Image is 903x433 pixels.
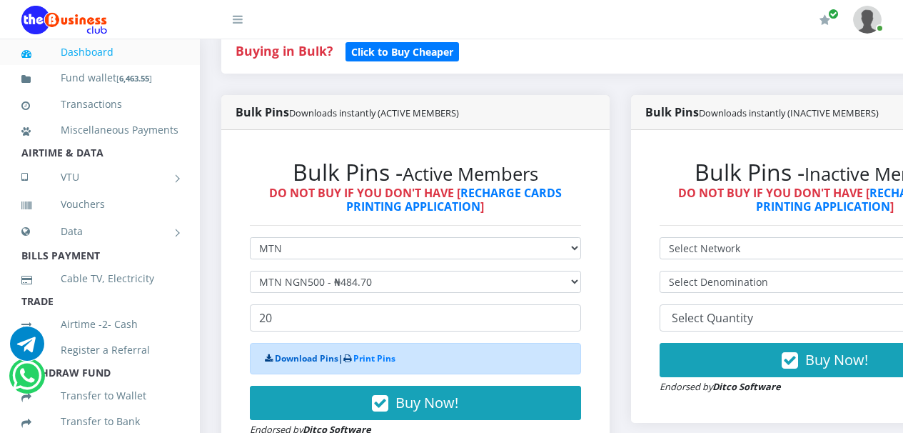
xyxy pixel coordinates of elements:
[119,73,149,84] b: 6,463.55
[660,380,781,393] small: Endorsed by
[21,262,178,295] a: Cable TV, Electricity
[21,214,178,249] a: Data
[805,350,868,369] span: Buy Now!
[346,185,562,214] a: RECHARGE CARDS PRINTING APPLICATION
[275,352,338,364] a: Download Pins
[236,104,459,120] strong: Bulk Pins
[699,106,879,119] small: Downloads instantly (INACTIVE MEMBERS)
[353,352,395,364] a: Print Pins
[269,185,562,214] strong: DO NOT BUY IF YOU DON'T HAVE [ ]
[819,14,830,26] i: Renew/Upgrade Subscription
[712,380,781,393] strong: Ditco Software
[289,106,459,119] small: Downloads instantly (ACTIVE MEMBERS)
[21,308,178,341] a: Airtime -2- Cash
[250,386,581,420] button: Buy Now!
[21,379,178,412] a: Transfer to Wallet
[21,114,178,146] a: Miscellaneous Payments
[21,188,178,221] a: Vouchers
[345,42,459,59] a: Click to Buy Cheaper
[12,369,41,393] a: Chat for support
[250,159,581,186] h2: Bulk Pins -
[116,73,152,84] small: [ ]
[645,104,879,120] strong: Bulk Pins
[21,159,178,195] a: VTU
[265,352,395,364] strong: |
[21,334,178,367] a: Register a Referral
[853,6,882,34] img: User
[21,61,178,95] a: Fund wallet[6,463.55]
[828,9,839,19] span: Renew/Upgrade Subscription
[351,45,453,59] b: Click to Buy Cheaper
[250,304,581,332] input: Enter Quantity
[10,337,44,361] a: Chat for support
[21,88,178,121] a: Transactions
[236,42,333,59] strong: Buying in Bulk?
[395,393,458,412] span: Buy Now!
[403,161,538,186] small: Active Members
[21,6,107,34] img: Logo
[21,36,178,69] a: Dashboard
